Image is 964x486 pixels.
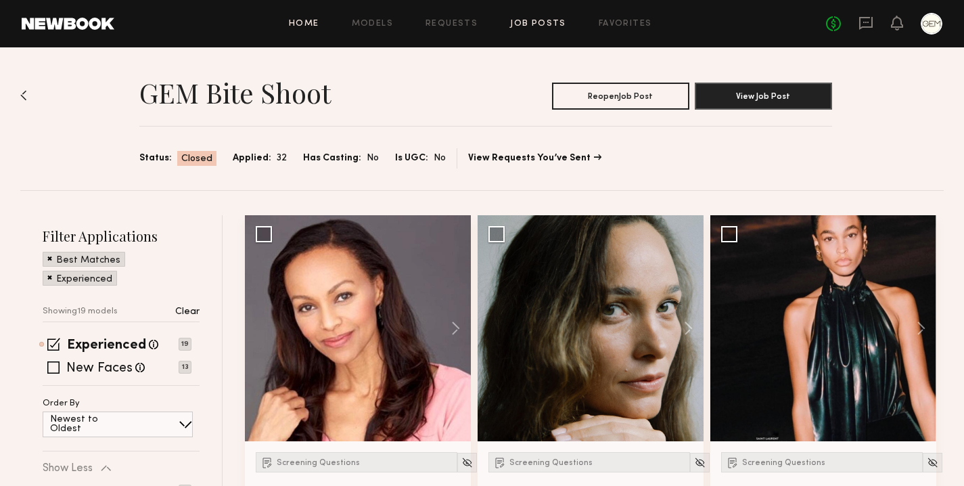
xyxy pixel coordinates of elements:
[927,457,938,468] img: Unhide Model
[552,83,689,110] button: ReopenJob Post
[260,456,274,469] img: Submission Icon
[468,154,601,163] a: View Requests You’ve Sent
[509,459,593,467] span: Screening Questions
[426,20,478,28] a: Requests
[181,152,212,166] span: Closed
[303,151,361,166] span: Has Casting:
[599,20,652,28] a: Favorites
[56,256,120,265] p: Best Matches
[461,457,473,468] img: Unhide Model
[175,307,200,317] p: Clear
[510,20,566,28] a: Job Posts
[694,457,706,468] img: Unhide Model
[43,399,80,408] p: Order By
[277,459,360,467] span: Screening Questions
[726,456,739,469] img: Submission Icon
[43,307,118,316] p: Showing 19 models
[56,275,112,284] p: Experienced
[289,20,319,28] a: Home
[434,151,446,166] span: No
[352,20,393,28] a: Models
[50,415,131,434] p: Newest to Oldest
[493,456,507,469] img: Submission Icon
[695,83,832,110] button: View Job Post
[367,151,379,166] span: No
[43,463,93,474] p: Show Less
[139,76,331,110] h1: GEM Bite Shoot
[742,459,825,467] span: Screening Questions
[395,151,428,166] span: Is UGC:
[233,151,271,166] span: Applied:
[139,151,172,166] span: Status:
[277,151,287,166] span: 32
[67,339,146,353] label: Experienced
[179,338,191,351] p: 19
[20,90,27,101] img: Back to previous page
[43,227,200,245] h2: Filter Applications
[179,361,191,374] p: 13
[66,362,133,376] label: New Faces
